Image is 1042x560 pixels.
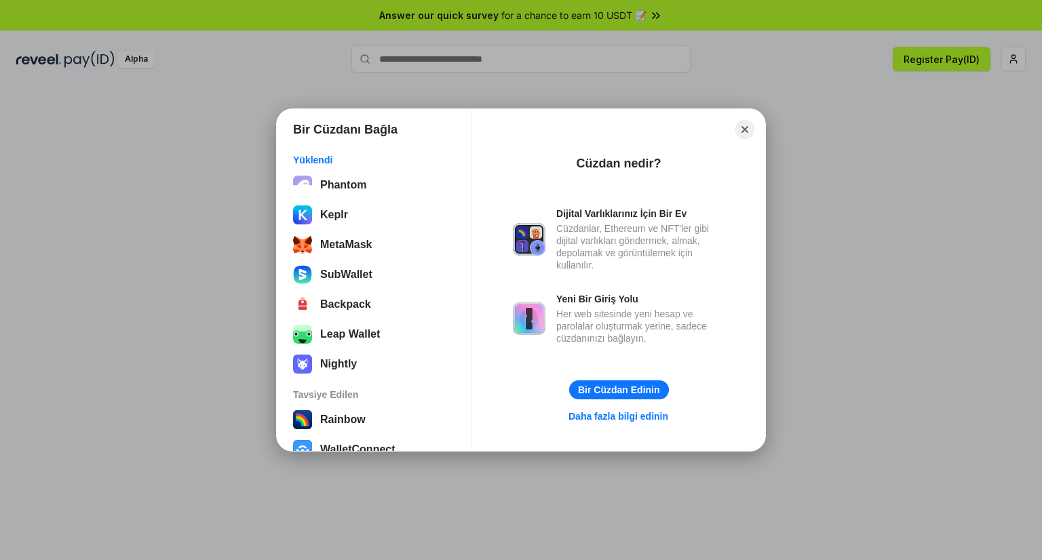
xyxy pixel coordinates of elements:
div: Keplr [320,209,348,221]
img: z+3L+1FxxXUeUMECPaK8gprIwhdlxV+hQdAXuUyJwW6xfJRlUUBFGbLJkqNlJgXjn6ghaAaYmDimBFRMSIqKAGPGvqu25lMm1... [293,325,312,344]
button: Backpack [289,291,459,318]
div: Rainbow [320,414,366,426]
img: svg+xml;base64,PD94bWwgdmVyc2lvbj0iMS4wIiBlbmNvZGluZz0idXRmLTgiPz4NCjwhLS0gR2VuZXJhdG9yOiBBZG9iZS... [293,355,312,374]
div: Nightly [320,358,357,370]
div: Leap Wallet [320,328,380,340]
div: Daha fazla bilgi edinin [568,410,668,422]
div: Phantom [320,179,366,191]
button: SubWallet [289,261,459,288]
img: svg+xml,%3Csvg%20width%3D%22120%22%20height%3D%22120%22%20viewBox%3D%220%200%20120%20120%22%20fil... [293,410,312,429]
button: Bir Cüzdan Edinin [569,380,669,399]
img: svg+xml,%3Csvg%20xmlns%3D%22http%3A%2F%2Fwww.w3.org%2F2000%2Fsvg%22%20fill%3D%22none%22%20viewBox... [513,223,545,256]
button: Phantom [289,172,459,199]
div: Bir Cüzdan Edinin [578,384,660,396]
div: Cüzdanlar, Ethereum ve NFT'ler gibi dijital varlıkları göndermek, almak, depolamak ve görüntüleme... [556,222,725,271]
div: Her web sitesinde yeni hesap ve parolalar oluşturmak yerine, sadece cüzdanınızı bağlayın. [556,308,725,344]
img: svg+xml;base64,PHN2ZyB3aWR0aD0iMzUiIGhlaWdodD0iMzQiIHZpZXdCb3g9IjAgMCAzNSAzNCIgZmlsbD0ibm9uZSIgeG... [293,235,312,254]
button: Close [735,120,754,139]
div: Backpack [320,298,371,311]
button: Keplr [289,201,459,228]
div: MetaMask [320,239,372,251]
img: epq2vO3P5aLWl15yRS7Q49p1fHTx2Sgh99jU3kfXv7cnPATIVQHAx5oQs66JWv3SWEjHOsb3kKgmE5WNBxBId7C8gm8wEgOvz... [293,176,312,195]
div: Yüklendi [293,154,455,166]
div: Tavsiye Edilen [293,388,455,401]
button: Nightly [289,351,459,378]
button: MetaMask [289,231,459,258]
img: ByMCUfJCc2WaAAAAAElFTkSuQmCC [293,205,312,224]
div: Dijital Varlıklarınız İçin Bir Ev [556,207,725,220]
button: WalletConnect [289,436,459,463]
img: svg+xml,%3Csvg%20xmlns%3D%22http%3A%2F%2Fwww.w3.org%2F2000%2Fsvg%22%20fill%3D%22none%22%20viewBox... [513,302,545,335]
button: Leap Wallet [289,321,459,348]
img: svg+xml;base64,PHN2ZyB3aWR0aD0iMTYwIiBoZWlnaHQ9IjE2MCIgZmlsbD0ibm9uZSIgeG1sbnM9Imh0dHA6Ly93d3cudz... [293,265,312,284]
img: 4BxBxKvl5W07cAAAAASUVORK5CYII= [293,295,312,314]
div: Yeni Bir Giriş Yolu [556,293,725,305]
h1: Bir Cüzdanı Bağla [293,121,398,138]
div: SubWallet [320,268,372,281]
div: Cüzdan nedir? [577,155,661,172]
a: Daha fazla bilgi edinin [560,407,676,425]
div: WalletConnect [320,443,395,456]
img: svg+xml,%3Csvg%20width%3D%2228%22%20height%3D%2228%22%20viewBox%3D%220%200%2028%2028%22%20fill%3D... [293,440,312,459]
button: Rainbow [289,406,459,433]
